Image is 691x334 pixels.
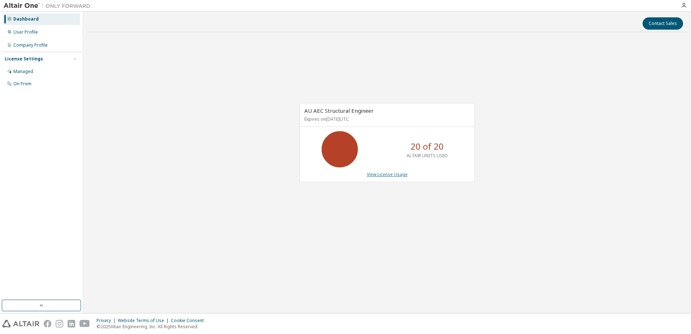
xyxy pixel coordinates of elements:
p: Expires on [DATE] UTC [304,116,468,122]
div: License Settings [5,56,43,62]
div: Managed [13,69,33,74]
div: Privacy [96,318,118,324]
p: © 2025 Altair Engineering, Inc. All Rights Reserved. [96,324,208,330]
img: instagram.svg [56,320,63,327]
div: Dashboard [13,16,39,22]
div: Cookie Consent [171,318,208,324]
img: youtube.svg [80,320,90,327]
img: linkedin.svg [68,320,75,327]
a: View License Usage [367,171,408,177]
p: ALTAIR UNITS USED [407,153,448,159]
div: Company Profile [13,42,48,48]
img: altair_logo.svg [2,320,39,327]
img: facebook.svg [44,320,51,327]
p: 20 of 20 [411,140,444,153]
button: Contact Sales [643,17,683,30]
img: Altair One [4,2,94,9]
div: On Prem [13,81,31,87]
div: Website Terms of Use [118,318,171,324]
span: AU AEC Structural Engineer [304,107,374,114]
div: User Profile [13,29,38,35]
